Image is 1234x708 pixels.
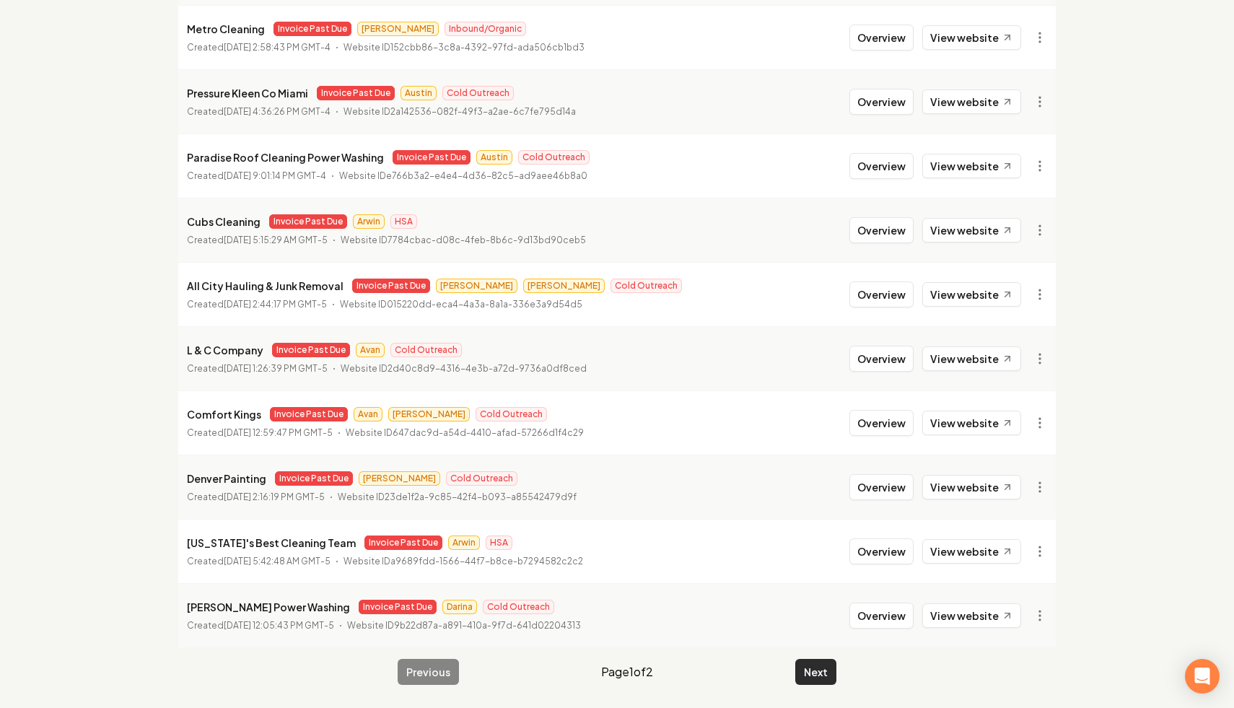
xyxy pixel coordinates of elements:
p: Website ID 2a142536-082f-49f3-a2ae-6c7fe795d14a [343,105,576,119]
time: [DATE] 4:36:26 PM GMT-4 [224,106,331,117]
div: Open Intercom Messenger [1185,659,1220,694]
a: View website [922,346,1021,371]
button: Overview [849,346,914,372]
a: View website [922,411,1021,435]
span: [PERSON_NAME] [436,279,517,293]
time: [DATE] 2:58:43 PM GMT-4 [224,42,331,53]
span: Cold Outreach [442,86,514,100]
p: [PERSON_NAME] Power Washing [187,598,350,616]
time: [DATE] 2:44:17 PM GMT-5 [224,299,327,310]
span: Austin [401,86,437,100]
p: Website ID a9689fdd-1566-44f7-b8ce-b7294582c2c2 [343,554,583,569]
p: L & C Company [187,341,263,359]
span: HSA [390,214,417,229]
span: [PERSON_NAME] [357,22,439,36]
span: Cold Outreach [518,150,590,165]
span: Invoice Past Due [393,150,471,165]
button: Overview [849,538,914,564]
span: Arwin [353,214,385,229]
p: Comfort Kings [187,406,261,423]
span: Invoice Past Due [270,407,348,421]
span: Page 1 of 2 [601,663,653,681]
a: View website [922,282,1021,307]
span: HSA [486,536,512,550]
time: [DATE] 2:16:19 PM GMT-5 [224,491,325,502]
time: [DATE] 9:01:14 PM GMT-4 [224,170,326,181]
p: Website ID 2d40c8d9-4316-4e3b-a72d-9736a0df8ced [341,362,587,376]
span: Invoice Past Due [274,22,351,36]
p: Website ID 7784cbac-d08c-4feb-8b6c-9d13bd90ceb5 [341,233,586,248]
span: Cold Outreach [476,407,547,421]
span: Cold Outreach [390,343,462,357]
span: Invoice Past Due [364,536,442,550]
button: Next [795,659,836,685]
p: Created [187,554,331,569]
span: Cold Outreach [446,471,517,486]
p: Website ID 23de1f2a-9c85-42f4-b093-a85542479d9f [338,490,577,504]
span: Cold Outreach [611,279,682,293]
p: Metro Cleaning [187,20,265,38]
time: [DATE] 12:05:43 PM GMT-5 [224,620,334,631]
span: Arwin [448,536,480,550]
p: [US_STATE]'s Best Cleaning Team [187,534,356,551]
span: [PERSON_NAME] [388,407,470,421]
span: Invoice Past Due [317,86,395,100]
p: Created [187,619,334,633]
a: View website [922,25,1021,50]
p: Created [187,490,325,504]
p: Created [187,426,333,440]
p: Website ID 9b22d87a-a891-410a-9f7d-641d02204313 [347,619,581,633]
span: Avan [354,407,382,421]
time: [DATE] 5:42:48 AM GMT-5 [224,556,331,567]
span: Avan [356,343,385,357]
p: Website ID e766b3a2-e4e4-4d36-82c5-ad9aee46b8a0 [339,169,587,183]
button: Overview [849,217,914,243]
time: [DATE] 12:59:47 PM GMT-5 [224,427,333,438]
span: Invoice Past Due [352,279,430,293]
button: Overview [849,25,914,51]
p: Pressure Kleen Co Miami [187,84,308,102]
span: [PERSON_NAME] [523,279,605,293]
span: Invoice Past Due [275,471,353,486]
p: Created [187,169,326,183]
button: Overview [849,603,914,629]
p: Paradise Roof Cleaning Power Washing [187,149,384,166]
button: Overview [849,281,914,307]
p: Website ID 015220dd-eca4-4a3a-8a1a-336e3a9d54d5 [340,297,582,312]
span: Invoice Past Due [269,214,347,229]
span: Inbound/Organic [445,22,526,36]
time: [DATE] 5:15:29 AM GMT-5 [224,235,328,245]
p: Cubs Cleaning [187,213,261,230]
p: Created [187,233,328,248]
time: [DATE] 1:26:39 PM GMT-5 [224,363,328,374]
a: View website [922,154,1021,178]
span: Invoice Past Due [272,343,350,357]
a: View website [922,218,1021,242]
p: Website ID 647dac9d-a54d-4410-afad-57266d1f4c29 [346,426,584,440]
p: All City Hauling & Junk Removal [187,277,343,294]
p: Created [187,297,327,312]
button: Overview [849,153,914,179]
span: [PERSON_NAME] [359,471,440,486]
p: Created [187,40,331,55]
span: Cold Outreach [483,600,554,614]
button: Overview [849,89,914,115]
a: View website [922,89,1021,114]
a: View website [922,475,1021,499]
a: View website [922,539,1021,564]
span: Austin [476,150,512,165]
p: Denver Painting [187,470,266,487]
span: Invoice Past Due [359,600,437,614]
p: Website ID 152cbb86-3c8a-4392-97fd-ada506cb1bd3 [343,40,585,55]
button: Overview [849,410,914,436]
span: Darina [442,600,477,614]
a: View website [922,603,1021,628]
p: Created [187,362,328,376]
button: Overview [849,474,914,500]
p: Created [187,105,331,119]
